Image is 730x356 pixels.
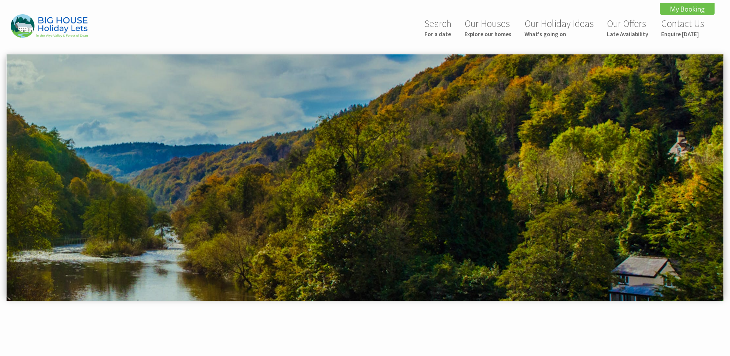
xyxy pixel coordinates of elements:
[464,30,511,38] small: Explore our homes
[607,30,648,38] small: Late Availability
[607,17,648,38] a: Our OffersLate Availability
[464,17,511,38] a: Our HousesExplore our homes
[525,17,594,38] a: Our Holiday IdeasWhat's going on
[424,30,451,38] small: For a date
[661,17,704,38] a: Contact UsEnquire [DATE]
[11,14,88,38] img: Big House Holiday Lets
[525,30,594,38] small: What's going on
[424,17,451,38] a: SearchFor a date
[661,30,704,38] small: Enquire [DATE]
[660,3,715,15] a: My Booking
